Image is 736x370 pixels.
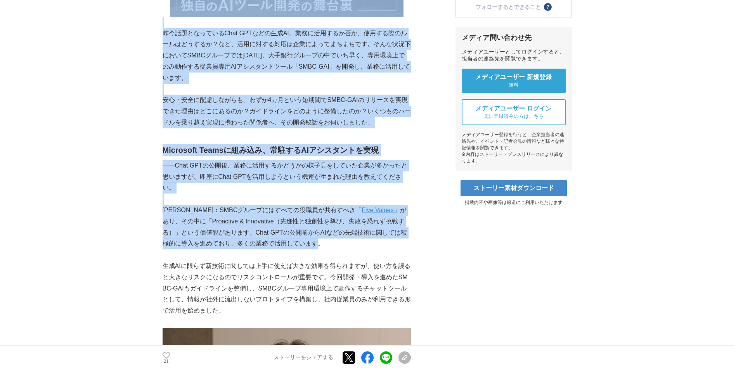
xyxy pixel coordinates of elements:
span: メディアユーザー 新規登録 [475,73,552,81]
p: 21 [163,360,170,363]
button: ？ [544,3,552,11]
div: メディア問い合わせ先 [462,33,566,42]
div: フォローするとできること [476,4,541,10]
p: 昨今話題となっているChat GPTなどの生成AI。業務に活用するか否か、使用する際のルールはどうするか？など、活用に対する対応は企業によってまちまちです。そんな状況下においてSMBCグループで... [163,28,411,84]
p: ストーリーをシェアする [274,354,333,361]
span: メディアユーザー ログイン [475,105,552,113]
span: ？ [545,4,551,10]
p: [PERSON_NAME]：SMBCグループにはすべての役職員が共有すべき「 」があり、その中に「Proactive & Innovative（先進性と独創性を尊び、失敗を恐れず挑戦する）」とい... [163,205,411,249]
span: 無料 [509,81,519,88]
p: ――Chat GPTの公開後、業務に活用するかどうかの様子見をしていた企業が多かったと思いますが、即座にChat GPTを活用しようという機運が生まれた理由を教えてください。 [163,160,411,194]
p: 掲載内容や画像等は報道にご利用いただけます [455,199,572,206]
a: メディアユーザー 新規登録 無料 [462,69,566,93]
a: メディアユーザー ログイン 既に登録済みの方はこちら [462,99,566,125]
a: ストーリー素材ダウンロード [461,180,567,196]
span: 既に登録済みの方はこちら [483,113,544,120]
p: 安心・安全に配慮しながらも、わずか4カ月という短期間でSMBC-GAIのリリースを実現できた理由はどこにあるのか？ガイドラインをどのように整備したのか？いくつものハードルを乗り越え実現に携わった... [163,95,411,128]
a: Five Values [362,207,393,213]
div: メディアユーザー登録を行うと、企業担当者の連絡先や、イベント・記者会見の情報など様々な特記情報を閲覧できます。 ※内容はストーリー・プレスリリースにより異なります。 [462,131,566,164]
strong: Microsoft Teamsに組み込み、常駐するAIアシスタントを実現 [163,146,379,154]
p: 生成AIに限らず新技術に関しては上手に使えば大きな効果を得られますが、使い方を誤ると大きなリスクになるのでリスクコントロールが重要です。今回開発・導入を進めたSMBC-GAIもガイドラインを整備... [163,261,411,316]
div: メディアユーザーとしてログインすると、担当者の連絡先を閲覧できます。 [462,48,566,62]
